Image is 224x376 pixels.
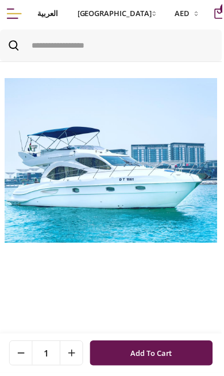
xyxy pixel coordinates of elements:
span: AED [176,8,191,20]
span: العربية [38,8,59,20]
span: Add To Cart [132,347,174,366]
span: [GEOGRAPHIC_DATA] [78,8,153,20]
button: [GEOGRAPHIC_DATA] [72,8,163,20]
img: Majesty Yacht 44 ft. undefined--0 [5,79,219,245]
span: 1 [33,344,60,369]
button: Add To Cart [91,344,215,369]
button: AED [169,8,205,20]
